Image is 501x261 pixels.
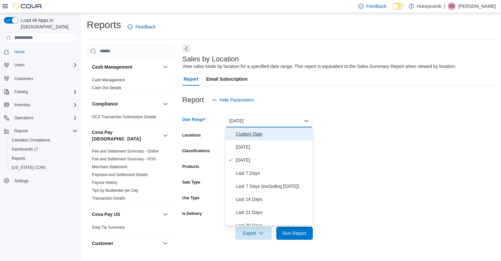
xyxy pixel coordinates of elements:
a: OCS Transaction Submission Details [92,115,156,119]
a: Daily Tip Summary [92,225,125,230]
button: Cova Pay [GEOGRAPHIC_DATA] [92,129,160,142]
button: Users [12,61,27,69]
div: Cash Management [87,76,175,94]
span: Users [14,62,24,68]
span: Dashboards [12,147,38,152]
span: Feedback [135,24,155,30]
span: Last 21 Days [236,208,310,216]
h3: Report [182,96,204,104]
span: Dashboards [9,145,78,153]
a: [US_STATE] CCRS [9,164,48,171]
a: Payout History [92,180,117,185]
label: Date Range [182,117,205,122]
span: SS [449,2,454,10]
span: Merchant Statement [92,164,127,170]
span: Inventory [12,101,78,109]
button: Compliance [92,101,160,107]
span: Email Subscription [206,73,248,86]
p: | [444,2,445,10]
span: Cash Out Details [92,85,122,90]
button: Cova Pay US [92,211,160,218]
button: Cova Pay US [161,210,169,218]
label: Sale Type [182,180,200,185]
button: [DATE] [225,114,313,127]
button: Settings [1,176,80,186]
span: OCS Transaction Submission Details [92,114,156,120]
span: Washington CCRS [9,164,78,171]
span: Reports [12,127,78,135]
a: Canadian Compliance [9,136,53,144]
div: Silena Sparrow [448,2,456,10]
a: Transaction Details [92,196,125,201]
span: Operations [14,115,34,121]
span: Settings [14,178,28,184]
span: Hide Parameters [220,97,254,103]
h3: Cash Management [92,64,132,70]
span: [DATE] [236,156,310,164]
button: Reports [12,127,31,135]
a: Merchant Statement [92,165,127,169]
span: Reports [14,128,28,134]
nav: Complex example [4,44,78,203]
span: Home [12,48,78,56]
span: Cash Management [92,77,125,83]
span: Reports [12,156,25,161]
p: Honeycomb [417,2,442,10]
a: Customers [12,75,36,83]
span: Last 30 Days [236,221,310,229]
a: Dashboards [7,145,80,154]
a: Reports [9,155,28,162]
a: Cash Management [92,78,125,82]
button: Operations [12,114,36,122]
button: Run Report [276,227,313,240]
label: Use Type [182,195,199,201]
label: Classifications [182,148,210,154]
span: Users [12,61,78,69]
button: Cash Management [92,64,160,70]
span: Catalog [14,89,28,94]
span: Load All Apps in [GEOGRAPHIC_DATA] [18,17,78,30]
span: Feedback [366,3,386,9]
h3: Customer [92,240,113,247]
a: Payment and Settlement Details [92,172,148,177]
a: Home [12,48,27,56]
span: Export [239,227,268,240]
button: Cash Management [161,63,169,71]
a: Fee and Settlement Summary - Online [92,149,159,154]
span: Transaction Details [92,196,125,201]
button: Next [182,45,190,53]
span: [US_STATE] CCRS [12,165,46,170]
span: Fee and Settlement Summary - POS [92,156,156,162]
span: Catalog [12,88,78,96]
button: Inventory [1,100,80,109]
button: Operations [1,113,80,122]
button: Reports [7,154,80,163]
label: Products [182,164,199,169]
span: Canadian Compliance [9,136,78,144]
button: Canadian Compliance [7,136,80,145]
button: Customers [1,73,80,83]
span: Report [184,73,198,86]
div: Cova Pay US [87,223,175,234]
button: Inventory [12,101,33,109]
span: Last 7 Days [236,169,310,177]
a: Cash Out Details [92,86,122,90]
h3: Cova Pay US [92,211,120,218]
button: Reports [1,126,80,136]
span: Canadian Compliance [12,138,50,143]
button: Catalog [1,87,80,96]
div: View sales totals by location for a specified date range. This report is equivalent to the Sales ... [182,63,456,70]
span: Reports [9,155,78,162]
a: Tips by Budtender per Day [92,188,138,193]
button: Export [235,227,272,240]
a: Fee and Settlement Summary - POS [92,157,156,161]
span: [DATE] [236,143,310,151]
button: [US_STATE] CCRS [7,163,80,172]
h1: Reports [87,18,121,31]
